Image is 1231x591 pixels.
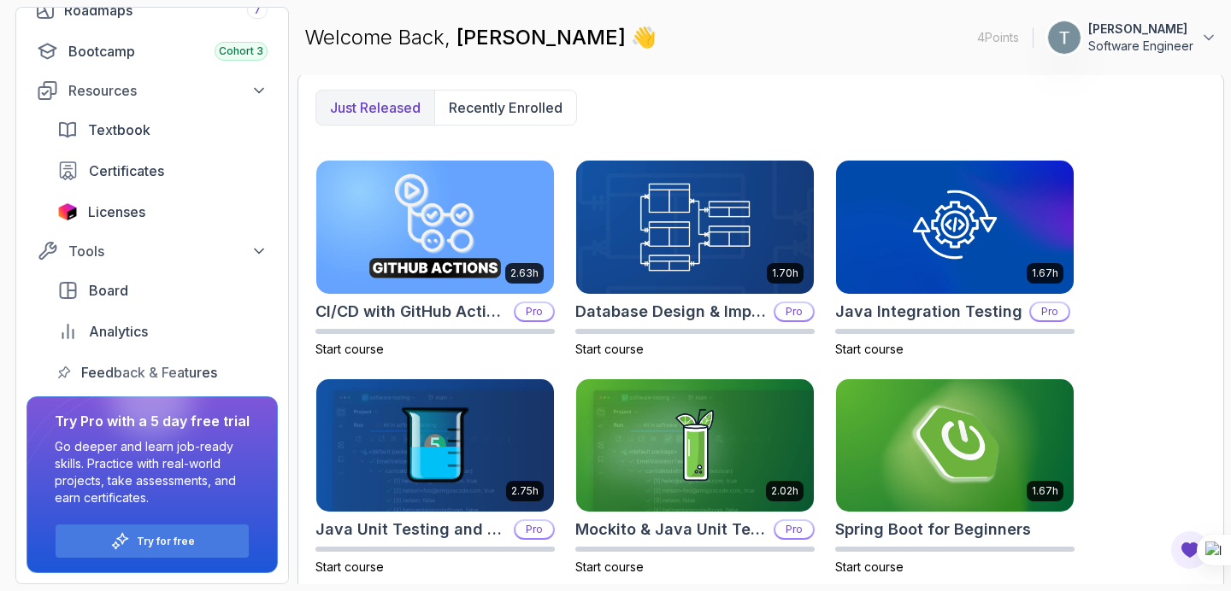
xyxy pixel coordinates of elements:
p: Pro [775,521,813,538]
a: Java Unit Testing and TDD card2.75hJava Unit Testing and TDDProStart course [315,378,555,576]
p: Pro [1031,303,1069,320]
h2: Java Unit Testing and TDD [315,518,507,541]
img: Mockito & Java Unit Testing card [576,379,814,512]
h2: Database Design & Implementation [575,300,767,324]
a: textbook [47,113,278,147]
h2: Java Integration Testing [835,300,1022,324]
span: Start course [575,342,644,356]
button: Just released [316,91,434,125]
img: CI/CD with GitHub Actions card [316,161,554,294]
p: Software Engineer [1088,38,1193,55]
p: Pro [515,521,553,538]
div: Resources [68,80,268,101]
a: board [47,273,278,307]
h2: Mockito & Java Unit Testing [575,518,767,541]
span: Textbook [88,120,150,140]
a: Try for free [137,535,195,548]
button: Recently enrolled [434,91,576,125]
div: Bootcamp [68,41,268,61]
span: Start course [835,559,904,574]
button: Open Feedback Button [1169,530,1210,571]
a: Database Design & Implementation card1.70hDatabase Design & ImplementationProStart course [575,160,815,358]
p: 4 Points [977,29,1019,46]
p: Welcome Back, [304,24,657,51]
div: Tools [68,241,268,261]
button: Resources [27,75,278,106]
p: Just released [330,97,421,118]
a: analytics [47,314,278,348]
a: bootcamp [27,34,278,68]
span: 👋 [627,20,663,56]
span: Start course [835,342,904,356]
img: jetbrains icon [57,203,78,220]
img: Java Unit Testing and TDD card [316,379,554,512]
span: Certificates [89,161,164,181]
p: 2.75h [511,484,539,498]
a: CI/CD with GitHub Actions card2.63hCI/CD with GitHub ActionsProStart course [315,160,555,358]
button: Tools [27,236,278,266]
span: [PERSON_NAME] [456,25,631,50]
span: Start course [575,559,644,574]
span: Cohort 3 [219,44,263,58]
a: Java Integration Testing card1.67hJava Integration TestingProStart course [835,160,1075,358]
img: Java Integration Testing card [836,161,1074,294]
a: licenses [47,195,278,229]
p: 1.67h [1032,484,1058,498]
span: Feedback & Features [81,362,217,383]
p: Pro [515,303,553,320]
span: 7 [254,3,261,17]
h2: CI/CD with GitHub Actions [315,300,507,324]
button: user profile image[PERSON_NAME]Software Engineer [1047,20,1217,55]
p: 2.63h [510,266,539,280]
a: certificates [47,154,278,188]
span: Board [89,280,128,301]
p: Recently enrolled [449,97,562,118]
h2: Spring Boot for Beginners [835,518,1031,541]
img: user profile image [1048,21,1081,54]
span: Licenses [88,202,145,222]
a: Spring Boot for Beginners card1.67hSpring Boot for BeginnersStart course [835,378,1075,576]
p: Pro [775,303,813,320]
a: feedback [47,355,278,389]
p: 1.70h [772,266,798,280]
button: Try for free [55,524,250,559]
p: Go deeper and learn job-ready skills. Practice with real-world projects, take assessments, and ea... [55,438,250,506]
span: Analytics [89,321,148,342]
p: [PERSON_NAME] [1088,20,1193,38]
p: 1.67h [1032,266,1058,280]
img: Spring Boot for Beginners card [836,379,1074,512]
span: Start course [315,342,384,356]
a: Mockito & Java Unit Testing card2.02hMockito & Java Unit TestingProStart course [575,378,815,576]
p: 2.02h [771,484,798,498]
span: Start course [315,559,384,574]
img: Database Design & Implementation card [576,161,814,294]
